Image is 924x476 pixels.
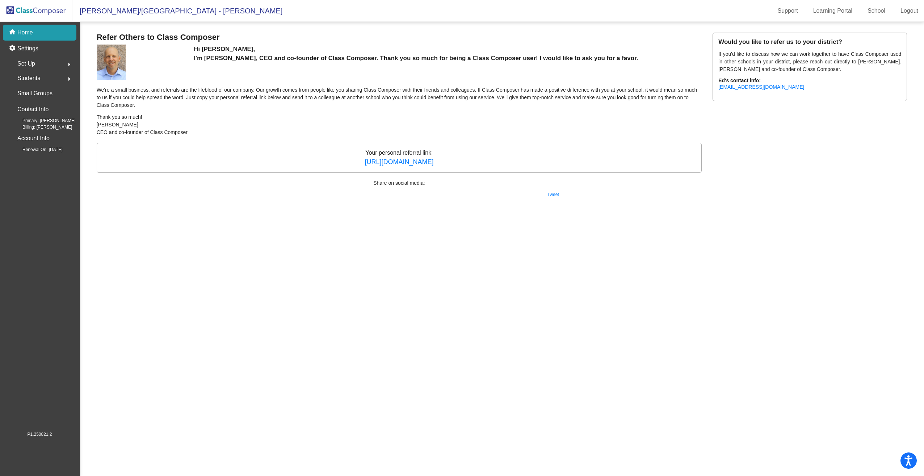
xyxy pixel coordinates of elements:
[9,28,17,37] mat-icon: home
[11,124,72,130] span: Billing: [PERSON_NAME]
[65,75,73,83] mat-icon: arrow_right
[97,179,702,187] p: Share on social media:
[17,88,52,99] p: Small Groups
[97,86,702,109] p: We're a small business, and referrals are the lifeblood of our company. Our growth comes from peo...
[17,133,50,143] p: Account Info
[11,146,62,153] span: Renewal On: [DATE]
[97,129,702,136] p: CEO and co-founder of Class Composer
[862,5,891,17] a: School
[97,33,702,42] h3: Refer Others to Class Composer
[97,143,702,173] p: Your personal referral link:
[895,5,924,17] a: Logout
[17,44,38,53] p: Settings
[194,45,702,54] p: Hi [PERSON_NAME],
[11,117,76,124] span: Primary: [PERSON_NAME]
[97,121,702,129] p: [PERSON_NAME]
[718,38,901,46] h5: Would you like to refer us to your district?
[9,44,17,53] mat-icon: settings
[772,5,804,17] a: Support
[97,113,702,121] p: Thank you so much!
[17,59,35,69] span: Set Up
[547,192,559,197] a: Tweet
[718,84,804,90] a: [EMAIL_ADDRESS][DOMAIN_NAME]
[194,54,702,63] p: I'm [PERSON_NAME], CEO and co-founder of Class Composer. Thank you so much for being a Class Comp...
[365,158,433,166] a: [URL][DOMAIN_NAME]
[65,60,73,69] mat-icon: arrow_right
[17,104,49,114] p: Contact Info
[72,5,282,17] span: [PERSON_NAME]/[GEOGRAPHIC_DATA] - [PERSON_NAME]
[17,73,40,83] span: Students
[17,28,33,37] p: Home
[718,50,901,73] p: If you'd like to discuss how we can work together to have Class Composer used in other schools in...
[807,5,858,17] a: Learning Portal
[718,78,901,84] h6: Ed's contact info:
